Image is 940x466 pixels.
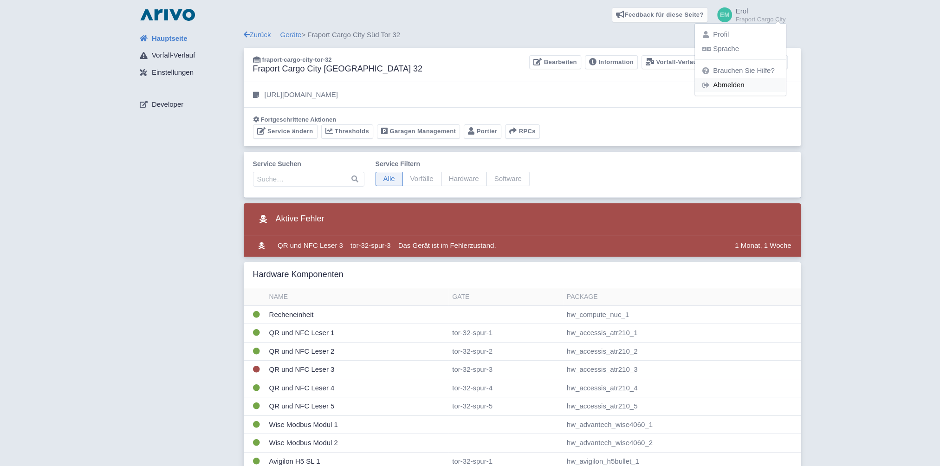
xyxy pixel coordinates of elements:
span: Das Gerät ist im Fehlerzustand. [398,241,496,249]
a: Thresholds [321,124,373,139]
small: Fraport Cargo City [736,16,786,22]
td: QR und NFC Leser 3 [274,235,347,257]
td: 1 Monat, 1 Woche [731,235,800,257]
h3: Aktive Fehler [253,211,324,227]
td: tor-32-spur-5 [448,397,563,416]
a: Geräte [280,31,302,39]
th: Gate [448,288,563,306]
a: Vorfall-Verlauf [642,55,703,70]
h3: Hardware Komponenten [253,270,344,280]
a: Developer [132,96,244,113]
td: hw_accessis_atr210_1 [563,324,801,343]
a: Einstellungen [132,64,244,82]
span: Einstellungen [152,67,194,78]
td: QR und NFC Leser 5 [266,397,449,416]
td: Recheneinheit [266,305,449,324]
div: > Fraport Cargo City Süd Tor 32 [244,30,801,40]
input: Suche… [253,172,364,187]
td: tor-32-spur-1 [448,324,563,343]
span: fraport-cargo-city-tor-32 [262,56,332,63]
a: Garagen Management [377,124,460,139]
img: logo [138,7,197,22]
span: Hardware [441,172,487,186]
td: QR und NFC Leser 1 [266,324,449,343]
td: hw_accessis_atr210_4 [563,379,801,397]
a: Brauchen Sie Hilfe? [695,64,786,78]
h3: Fraport Cargo City [GEOGRAPHIC_DATA] 32 [253,64,422,74]
a: Bearbeiten [529,55,581,70]
td: hw_advantech_wise4060_2 [563,434,801,453]
span: Fortgeschrittene Aktionen [261,116,337,123]
td: hw_accessis_atr210_2 [563,342,801,361]
td: hw_compute_nuc_1 [563,305,801,324]
a: Zurück [244,31,271,39]
a: Vorfall-Verlauf [132,47,244,65]
a: Feedback für diese Seite? [612,7,708,22]
td: hw_accessis_atr210_3 [563,361,801,379]
button: RPCs [505,124,540,139]
span: Developer [152,99,183,110]
label: Service filtern [376,159,530,169]
td: hw_accessis_atr210_5 [563,397,801,416]
th: Package [563,288,801,306]
a: Abmelden [695,78,786,92]
a: Service ändern [253,124,318,139]
a: Portier [464,124,501,139]
td: QR und NFC Leser 2 [266,342,449,361]
td: tor-32-spur-3 [448,361,563,379]
td: QR und NFC Leser 3 [266,361,449,379]
a: Erol Fraport Cargo City [712,7,786,22]
span: Vorfall-Verlauf [152,50,195,61]
td: Wise Modbus Modul 2 [266,434,449,453]
a: Sprache [695,42,786,56]
p: [URL][DOMAIN_NAME] [265,90,338,100]
span: Software [486,172,530,186]
span: Erol [736,7,748,15]
td: QR und NFC Leser 4 [266,379,449,397]
span: Vorfälle [402,172,441,186]
td: tor-32-spur-3 [347,235,395,257]
td: tor-32-spur-4 [448,379,563,397]
span: Alle [376,172,403,186]
td: tor-32-spur-2 [448,342,563,361]
a: Information [585,55,638,70]
th: Name [266,288,449,306]
a: Profil [695,27,786,42]
td: Wise Modbus Modul 1 [266,415,449,434]
td: hw_advantech_wise4060_1 [563,415,801,434]
span: Hauptseite [152,33,188,44]
a: Hauptseite [132,30,244,47]
label: Service suchen [253,159,364,169]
